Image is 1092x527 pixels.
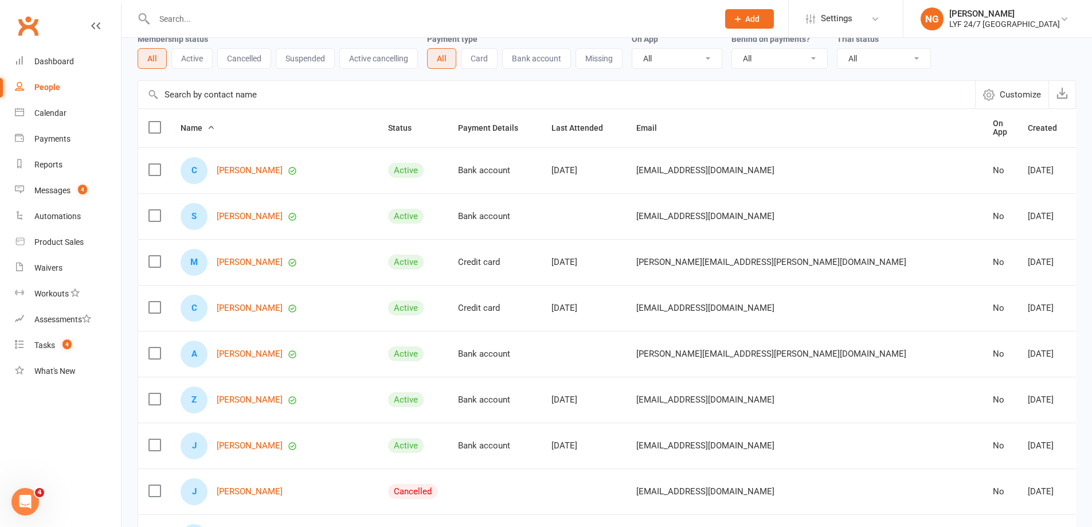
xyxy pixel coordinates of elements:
div: [DATE] [551,303,616,313]
div: Dashboard [34,57,74,66]
div: Workouts [34,289,69,298]
div: Calendar [34,108,66,118]
a: Tasks 4 [15,333,121,358]
div: James [181,478,208,505]
div: Waivers [34,263,62,272]
label: On App [632,34,658,44]
div: Active [388,255,424,270]
a: [PERSON_NAME] [217,257,283,267]
div: Automations [34,212,81,221]
div: [DATE] [1028,212,1070,221]
a: Payments [15,126,121,152]
button: Cancelled [217,48,271,69]
a: Product Sales [15,229,121,255]
button: Payment Details [458,121,531,135]
span: [EMAIL_ADDRESS][DOMAIN_NAME] [636,435,774,456]
div: Credit card [458,257,531,267]
div: [DATE] [551,395,616,405]
a: Assessments [15,307,121,333]
div: [DATE] [1028,166,1070,175]
label: Membership status [138,34,208,44]
iframe: Intercom live chat [11,488,39,516]
button: All [138,48,167,69]
span: Customize [1000,88,1041,102]
div: LYF 24/7 [GEOGRAPHIC_DATA] [949,19,1060,29]
button: Last Attended [551,121,616,135]
span: Name [181,123,215,132]
span: Status [388,123,424,132]
div: Product Sales [34,237,84,247]
a: [PERSON_NAME] [217,212,283,221]
div: Charlotte [181,295,208,322]
button: Customize [975,81,1048,108]
button: Add [725,9,774,29]
a: Reports [15,152,121,178]
div: [DATE] [551,166,616,175]
span: [PERSON_NAME][EMAIL_ADDRESS][PERSON_NAME][DOMAIN_NAME] [636,251,906,273]
span: [EMAIL_ADDRESS][DOMAIN_NAME] [636,389,774,411]
span: [EMAIL_ADDRESS][DOMAIN_NAME] [636,205,774,227]
a: Dashboard [15,49,121,75]
button: Bank account [502,48,571,69]
div: Cancelled [388,484,437,499]
span: Settings [821,6,852,32]
div: [DATE] [1028,303,1070,313]
div: [DATE] [1028,487,1070,497]
span: 4 [35,488,44,497]
button: Name [181,121,215,135]
div: [DATE] [551,441,616,451]
a: What's New [15,358,121,384]
div: Active [388,392,424,407]
div: NG [921,7,944,30]
a: [PERSON_NAME] [217,349,283,359]
div: No [993,349,1007,359]
div: Bank account [458,166,531,175]
label: Trial status [837,34,879,44]
button: Active cancelling [339,48,418,69]
div: Active [388,438,424,453]
button: Created [1028,121,1070,135]
div: Credit card [458,303,531,313]
div: No [993,166,1007,175]
div: Active [388,300,424,315]
div: No [993,395,1007,405]
button: All [427,48,456,69]
a: [PERSON_NAME] [217,395,283,405]
span: [EMAIL_ADDRESS][DOMAIN_NAME] [636,297,774,319]
input: Search by contact name [138,81,975,108]
a: [PERSON_NAME] [217,166,283,175]
a: Messages 4 [15,178,121,204]
div: Messages [34,186,71,195]
div: Bank account [458,395,531,405]
div: No [993,257,1007,267]
a: [PERSON_NAME] [217,303,283,313]
button: Active [171,48,213,69]
span: Last Attended [551,123,616,132]
div: [DATE] [1028,441,1070,451]
span: [PERSON_NAME][EMAIL_ADDRESS][PERSON_NAME][DOMAIN_NAME] [636,343,906,365]
div: People [34,83,60,92]
a: Clubworx [14,11,42,40]
span: Add [745,14,760,24]
a: [PERSON_NAME] [217,487,283,497]
div: No [993,441,1007,451]
div: Michael [181,249,208,276]
div: Charlotte [181,157,208,184]
div: Bank account [458,441,531,451]
span: Payment Details [458,123,531,132]
div: Reports [34,160,62,169]
span: 4 [78,185,87,194]
a: [PERSON_NAME] [217,441,283,451]
span: Created [1028,123,1070,132]
div: [DATE] [1028,349,1070,359]
button: Email [636,121,670,135]
div: Bank account [458,212,531,221]
a: Automations [15,204,121,229]
div: Jonathan [181,432,208,459]
div: Bank account [458,349,531,359]
a: Waivers [15,255,121,281]
div: No [993,212,1007,221]
div: [DATE] [1028,257,1070,267]
div: Active [388,346,424,361]
label: Payment type [427,34,477,44]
